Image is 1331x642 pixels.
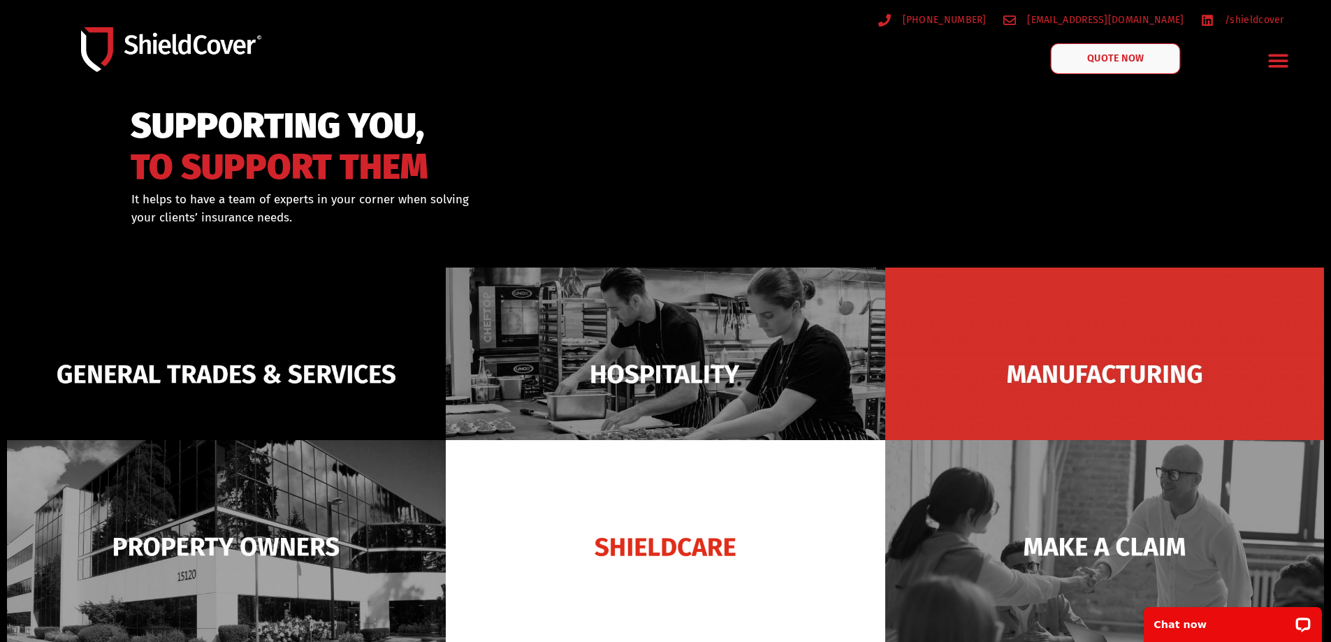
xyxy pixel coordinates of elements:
[1050,43,1180,74] a: QUOTE NOW
[131,112,428,140] span: SUPPORTING YOU,
[1024,11,1184,29] span: [EMAIL_ADDRESS][DOMAIN_NAME]
[81,27,261,71] img: Shield-Cover-Underwriting-Australia-logo-full
[899,11,987,29] span: [PHONE_NUMBER]
[1003,11,1184,29] a: [EMAIL_ADDRESS][DOMAIN_NAME]
[878,11,987,29] a: [PHONE_NUMBER]
[1135,598,1331,642] iframe: LiveChat chat widget
[1201,11,1284,29] a: /shieldcover
[131,191,737,226] div: It helps to have a team of experts in your corner when solving
[1087,54,1143,64] span: QUOTE NOW
[1221,11,1284,29] span: /shieldcover
[1263,44,1295,77] div: Menu Toggle
[131,209,737,227] p: your clients’ insurance needs.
